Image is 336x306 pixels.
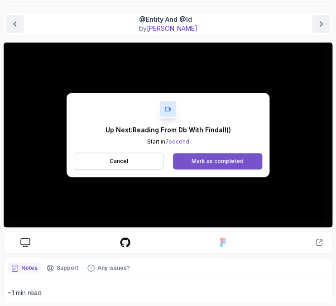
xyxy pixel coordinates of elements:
[165,138,189,145] span: 7 second
[147,24,197,32] span: [PERSON_NAME]
[112,237,138,248] a: course repo
[21,264,38,272] p: Notes
[4,43,332,227] iframe: 1 - @Entity and @Id
[173,153,262,169] button: Mark as completed
[8,262,41,274] button: notes button
[192,158,244,165] div: Mark as completed
[139,24,197,33] p: by
[74,153,164,170] button: Cancel
[8,287,328,298] p: ~1 min read
[110,158,128,165] p: Cancel
[106,125,231,134] p: Up Next: Reading From Db With Findall()
[43,262,82,274] button: Support button
[312,15,330,33] button: next content
[106,138,231,145] p: Start in
[139,15,197,24] p: @Entity And @Id
[57,264,78,272] p: Support
[97,264,130,272] p: Any issues?
[6,15,24,33] button: previous content
[84,262,134,274] button: Feedback button
[13,238,38,247] a: course slides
